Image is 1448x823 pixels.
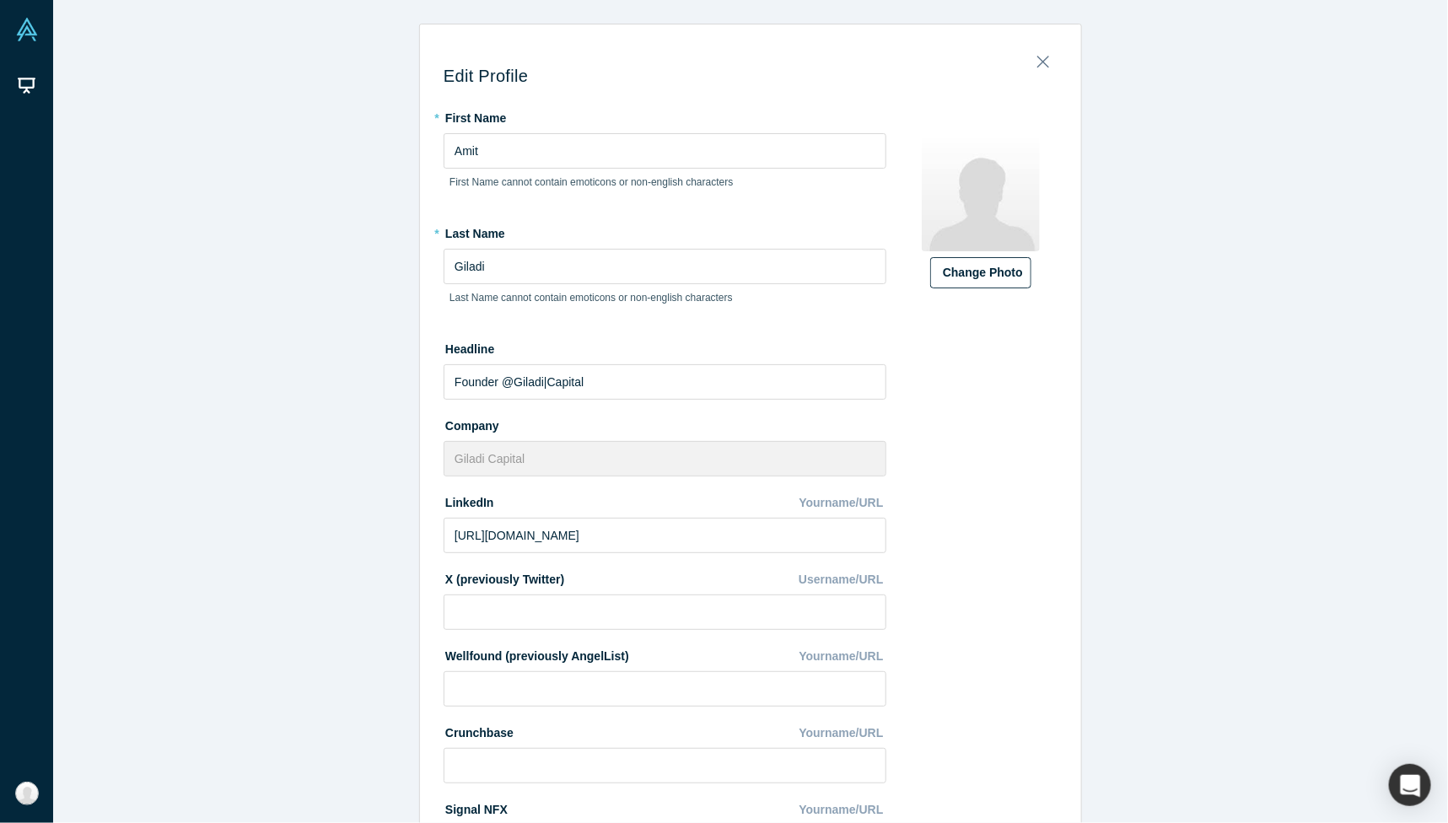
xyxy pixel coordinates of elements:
div: Username/URL [799,565,886,594]
div: Yourname/URL [799,718,886,748]
label: X (previously Twitter) [444,565,564,589]
img: Amit Giladi's Account [15,782,39,805]
label: Last Name [444,219,886,243]
button: Change Photo [930,257,1031,288]
label: Crunchbase [444,718,514,742]
label: First Name [444,104,886,127]
label: Company [444,411,886,435]
label: Signal NFX [444,795,508,819]
input: Partner, CEO [444,364,886,400]
label: LinkedIn [444,488,494,512]
h3: Edit Profile [444,66,1058,86]
p: Last Name cannot contain emoticons or non-english characters [449,290,880,305]
div: Yourname/URL [799,642,886,671]
label: Wellfound (previously AngelList) [444,642,629,665]
p: First Name cannot contain emoticons or non-english characters [449,175,880,190]
label: Headline [444,335,886,358]
button: Close [1025,46,1061,69]
img: Profile user default [922,133,1040,251]
img: Alchemist Vault Logo [15,18,39,41]
div: Yourname/URL [799,488,886,518]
